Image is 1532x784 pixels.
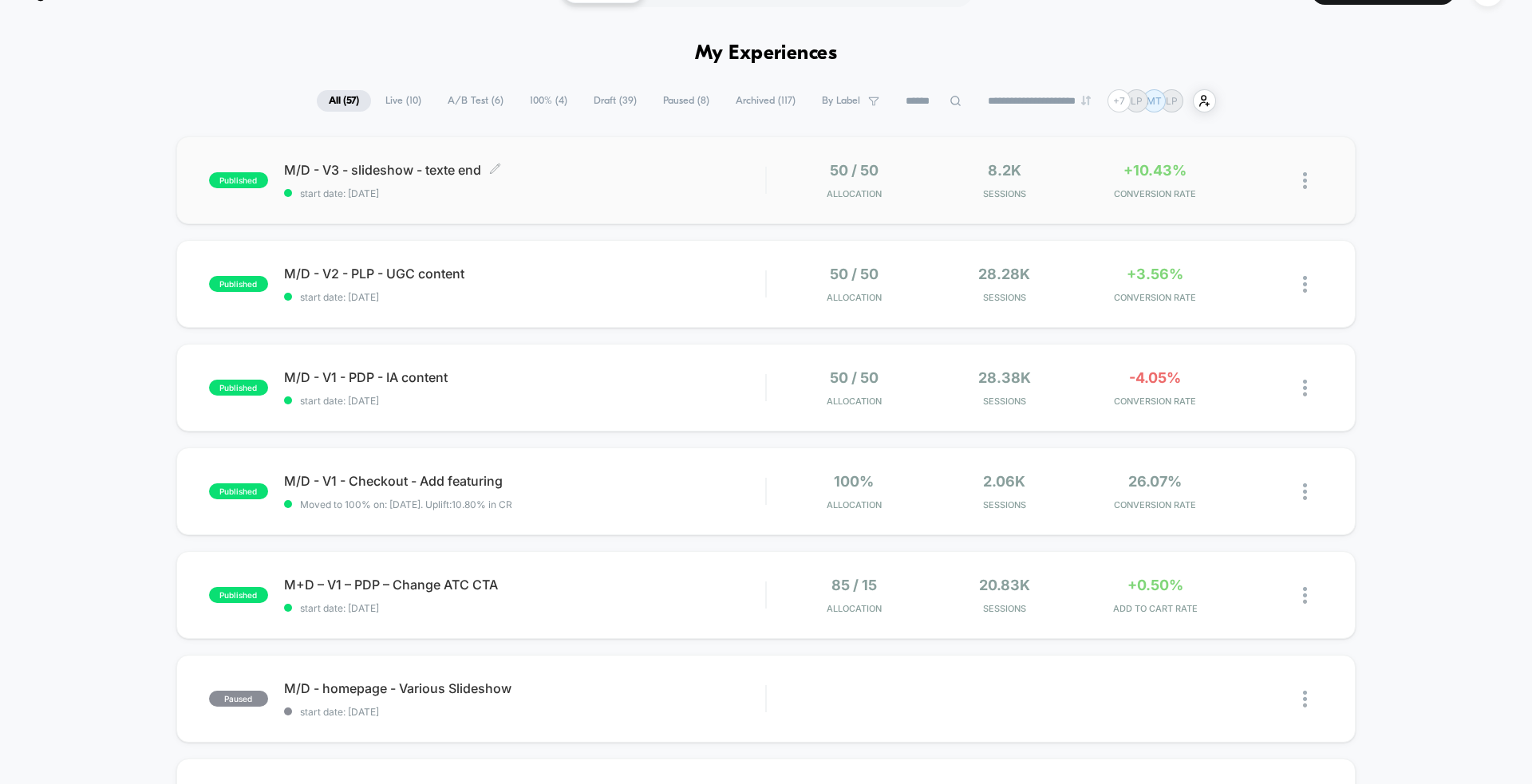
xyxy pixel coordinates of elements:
span: Allocation [827,499,882,510]
img: close [1303,380,1307,396]
span: 2.06k [983,473,1025,490]
span: Sessions [934,188,1076,199]
span: Allocation [827,188,882,199]
span: +3.56% [1127,266,1183,282]
p: LP [1131,95,1143,107]
span: A/B Test ( 6 ) [436,90,515,112]
span: 50 / 50 [830,266,879,282]
span: 20.83k [979,577,1030,593]
span: Sessions [934,499,1076,510]
img: end [1081,96,1091,105]
span: start date: [DATE] [284,602,765,614]
div: + 7 [1108,89,1131,112]
p: MT [1147,95,1162,107]
span: published [209,276,268,292]
span: Archived ( 117 ) [724,90,807,112]
span: -4.05% [1129,369,1181,386]
span: 28.38k [978,369,1031,386]
span: +0.50% [1127,577,1183,593]
span: Allocation [827,396,882,407]
span: M/D - homepage - Various Slideshow [284,680,765,696]
span: paused [209,691,268,707]
span: 26.07% [1128,473,1182,490]
span: CONVERSION RATE [1084,396,1226,407]
span: M+D – V1 – PDP – Change ATC CTA [284,577,765,593]
span: 100% [834,473,874,490]
span: start date: [DATE] [284,187,765,199]
span: Allocation [827,603,882,614]
span: M/D - V1 - Checkout - Add featuring [284,473,765,489]
span: published [209,587,268,603]
span: ADD TO CART RATE [1084,603,1226,614]
img: close [1303,276,1307,293]
span: start date: [DATE] [284,706,765,718]
span: By Label [822,95,860,107]
span: All ( 57 ) [317,90,371,112]
span: 85 / 15 [831,577,877,593]
img: close [1303,691,1307,707]
p: LP [1166,95,1178,107]
span: published [209,172,268,188]
span: M/D - V2 - PLP - UGC content [284,266,765,282]
span: M/D - V1 - PDP - IA content [284,369,765,385]
span: Sessions [934,603,1076,614]
span: CONVERSION RATE [1084,188,1226,199]
span: start date: [DATE] [284,291,765,303]
span: M/D - V3 - slideshow - texte end [284,162,765,178]
span: 28.28k [978,266,1030,282]
span: +10.43% [1123,162,1187,179]
span: 8.2k [988,162,1021,179]
span: published [209,483,268,499]
span: start date: [DATE] [284,395,765,407]
span: published [209,380,268,396]
span: Draft ( 39 ) [582,90,649,112]
span: Sessions [934,396,1076,407]
h1: My Experiences [695,42,838,65]
span: Sessions [934,292,1076,303]
img: close [1303,172,1307,189]
span: Allocation [827,292,882,303]
span: 100% ( 4 ) [518,90,579,112]
img: close [1303,483,1307,500]
span: CONVERSION RATE [1084,292,1226,303]
span: 50 / 50 [830,369,879,386]
img: close [1303,587,1307,604]
span: Moved to 100% on: [DATE] . Uplift: 10.80% in CR [300,498,512,510]
span: CONVERSION RATE [1084,499,1226,510]
span: Paused ( 8 ) [651,90,721,112]
span: Live ( 10 ) [373,90,433,112]
span: 50 / 50 [830,162,879,179]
